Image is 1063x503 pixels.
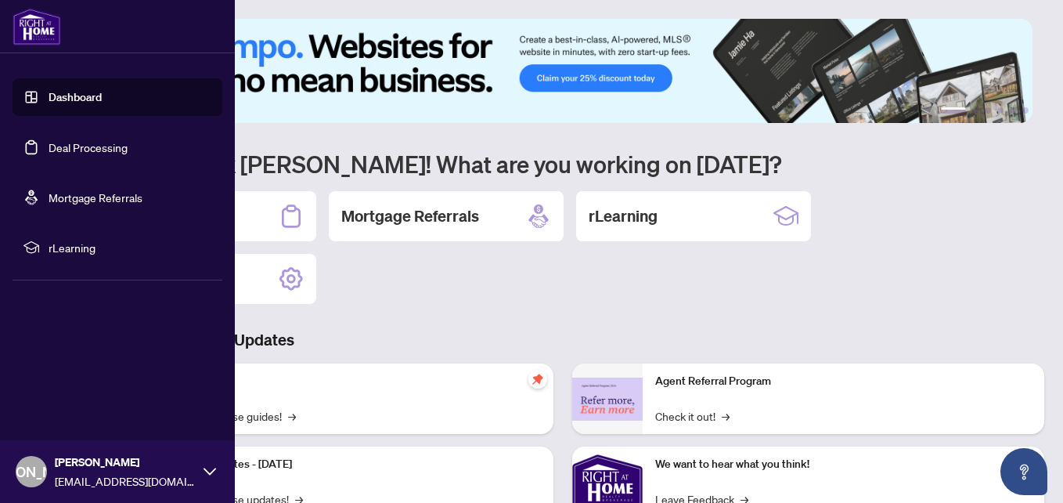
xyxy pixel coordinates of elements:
[164,456,541,473] p: Platform Updates - [DATE]
[13,8,61,45] img: logo
[655,456,1032,473] p: We want to hear what you think!
[722,407,730,425] span: →
[81,19,1032,123] img: Slide 0
[341,205,479,227] h2: Mortgage Referrals
[1010,107,1016,114] button: 5
[528,370,547,389] span: pushpin
[941,107,966,114] button: 1
[164,373,541,390] p: Self-Help
[655,407,730,425] a: Check it out!→
[49,239,211,256] span: rLearning
[589,205,658,227] h2: rLearning
[1022,107,1029,114] button: 6
[55,472,196,490] span: [EMAIL_ADDRESS][DOMAIN_NAME]
[81,149,1044,179] h1: Welcome back [PERSON_NAME]! What are you working on [DATE]?
[49,140,128,154] a: Deal Processing
[972,107,978,114] button: 2
[655,373,1032,390] p: Agent Referral Program
[49,190,142,204] a: Mortgage Referrals
[81,329,1044,351] h3: Brokerage & Industry Updates
[985,107,991,114] button: 3
[288,407,296,425] span: →
[55,454,196,471] span: [PERSON_NAME]
[49,90,102,104] a: Dashboard
[997,107,1004,114] button: 4
[1000,448,1047,495] button: Open asap
[572,378,643,421] img: Agent Referral Program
